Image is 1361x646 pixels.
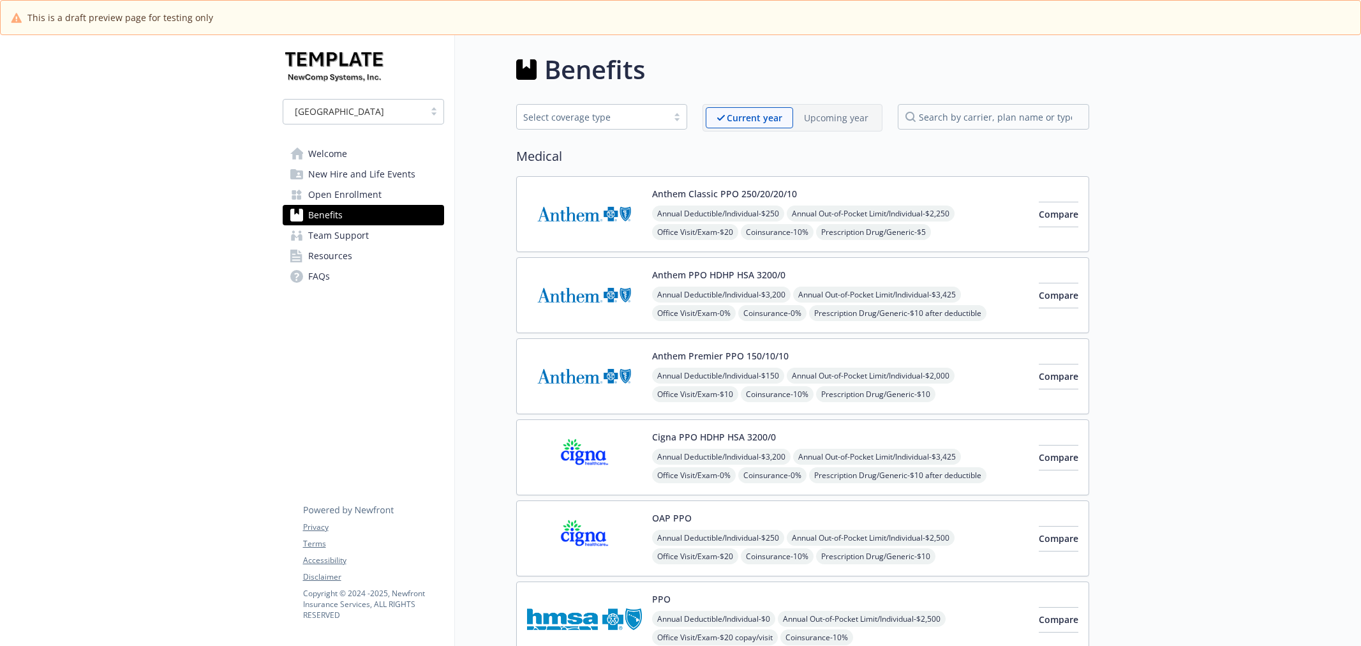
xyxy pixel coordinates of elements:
span: Prescription Drug/Generic - $10 [816,386,935,402]
span: Coinsurance - 10% [741,386,814,402]
span: Prescription Drug/Generic - $10 after deductible [809,467,986,483]
span: [GEOGRAPHIC_DATA] [290,105,418,118]
span: Coinsurance - 0% [738,305,807,321]
a: Benefits [283,205,444,225]
span: Annual Deductible/Individual - $150 [652,368,784,384]
button: Compare [1039,445,1078,470]
span: [GEOGRAPHIC_DATA] [295,105,384,118]
span: Compare [1039,370,1078,382]
button: Compare [1039,283,1078,308]
span: Annual Deductible/Individual - $3,200 [652,287,791,303]
span: Prescription Drug/Generic - $10 [816,548,935,564]
span: Compare [1039,451,1078,463]
span: Office Visit/Exam - $20 copay/visit [652,629,778,645]
a: New Hire and Life Events [283,164,444,184]
span: Annual Out-of-Pocket Limit/Individual - $3,425 [793,449,961,465]
h2: Medical [516,147,1089,166]
button: OAP PPO [652,511,692,525]
span: Benefits [308,205,343,225]
button: Anthem PPO HDHP HSA 3200/0 [652,268,785,282]
a: Disclaimer [303,571,443,583]
a: Welcome [283,144,444,164]
a: Team Support [283,225,444,246]
img: CIGNA carrier logo [527,430,642,484]
span: Annual Out-of-Pocket Limit/Individual - $3,425 [793,287,961,303]
span: Team Support [308,225,369,246]
span: Coinsurance - 0% [738,467,807,483]
span: Compare [1039,532,1078,545]
span: Coinsurance - 10% [741,224,814,240]
span: New Hire and Life Events [308,164,415,184]
img: Anthem Blue Cross carrier logo [527,349,642,403]
span: Compare [1039,613,1078,626]
a: Open Enrollment [283,184,444,205]
span: Office Visit/Exam - $20 [652,224,738,240]
span: Coinsurance - 10% [741,548,814,564]
span: Annual Out-of-Pocket Limit/Individual - $2,500 [787,530,955,546]
span: Annual Deductible/Individual - $250 [652,206,784,222]
button: Compare [1039,202,1078,227]
a: Privacy [303,522,443,533]
span: Resources [308,246,352,266]
input: search by carrier, plan name or type [898,104,1089,130]
p: Upcoming year [804,111,868,124]
img: Anthem Blue Cross carrier logo [527,187,642,241]
span: Annual Out-of-Pocket Limit/Individual - $2,250 [787,206,955,222]
button: Anthem Classic PPO 250/20/20/10 [652,187,797,200]
span: Annual Out-of-Pocket Limit/Individual - $2,500 [778,611,946,627]
p: Current year [727,111,782,124]
span: Prescription Drug/Generic - $10 after deductible [809,305,986,321]
span: Prescription Drug/Generic - $5 [816,224,931,240]
span: Office Visit/Exam - 0% [652,305,736,321]
span: Office Visit/Exam - 0% [652,467,736,483]
span: Compare [1039,289,1078,301]
a: Terms [303,538,443,550]
button: Anthem Premier PPO 150/10/10 [652,349,789,363]
span: Coinsurance - 10% [780,629,853,645]
span: Annual Deductible/Individual - $250 [652,530,784,546]
h1: Benefits [544,50,645,89]
a: Resources [283,246,444,266]
span: Compare [1039,208,1078,220]
div: Select coverage type [523,110,661,124]
span: This is a draft preview page for testing only [27,11,213,24]
span: FAQs [308,266,330,287]
img: Anthem Blue Cross carrier logo [527,268,642,322]
a: FAQs [283,266,444,287]
a: Accessibility [303,555,443,566]
button: Compare [1039,364,1078,389]
span: Office Visit/Exam - $10 [652,386,738,402]
span: Annual Deductible/Individual - $0 [652,611,775,627]
button: PPO [652,592,671,606]
button: Cigna PPO HDHP HSA 3200/0 [652,430,776,444]
span: Office Visit/Exam - $20 [652,548,738,564]
span: Annual Out-of-Pocket Limit/Individual - $2,000 [787,368,955,384]
button: Compare [1039,607,1078,633]
img: CIGNA carrier logo [527,511,642,566]
span: Annual Deductible/Individual - $3,200 [652,449,791,465]
span: Welcome [308,144,347,164]
button: Compare [1039,526,1078,552]
p: Copyright © 2024 - 2025 , Newfront Insurance Services, ALL RIGHTS RESERVED [303,588,443,620]
span: Open Enrollment [308,184,382,205]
